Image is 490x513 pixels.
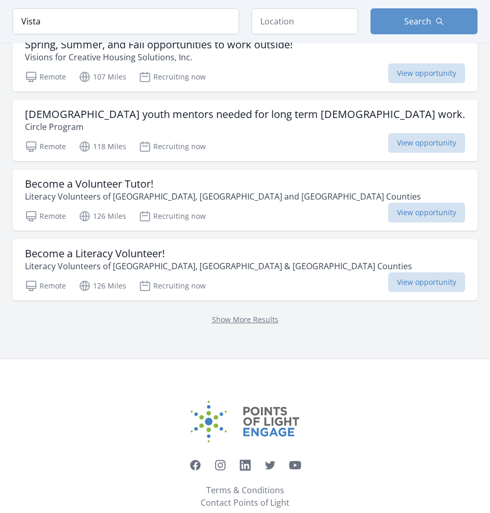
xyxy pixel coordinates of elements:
input: Keyword [12,8,239,34]
h3: Become a Volunteer Tutor! [25,178,421,190]
p: Recruiting now [139,280,206,292]
p: Remote [25,280,66,292]
p: Recruiting now [139,71,206,83]
a: Terms & Conditions [206,484,284,496]
a: Spring, Summer, and Fall opportunities to work outside! Visions for Creative Housing Solutions, I... [12,30,478,91]
h3: Spring, Summer, and Fall opportunities to work outside! [25,38,293,51]
p: Literacy Volunteers of [GEOGRAPHIC_DATA], [GEOGRAPHIC_DATA] and [GEOGRAPHIC_DATA] Counties [25,190,421,203]
h3: [DEMOGRAPHIC_DATA] youth mentors needed for long term [DEMOGRAPHIC_DATA] work. [25,108,465,121]
p: Visions for Creative Housing Solutions, Inc. [25,51,293,63]
a: Become a Volunteer Tutor! Literacy Volunteers of [GEOGRAPHIC_DATA], [GEOGRAPHIC_DATA] and [GEOGRA... [12,169,478,231]
p: Remote [25,210,66,222]
span: View opportunity [388,203,465,222]
span: View opportunity [388,133,465,153]
h3: Become a Literacy Volunteer! [25,247,412,260]
p: Remote [25,140,66,153]
p: 107 Miles [78,71,126,83]
a: Contact Points of Light [201,496,289,509]
a: Become a Literacy Volunteer! Literacy Volunteers of [GEOGRAPHIC_DATA], [GEOGRAPHIC_DATA] & [GEOGR... [12,239,478,300]
img: Points of Light Engage [191,401,300,442]
p: 126 Miles [78,280,126,292]
span: View opportunity [388,272,465,292]
p: 118 Miles [78,140,126,153]
p: Circle Program [25,121,465,133]
p: 126 Miles [78,210,126,222]
a: Show More Results [212,314,279,324]
button: Search [370,8,478,34]
span: View opportunity [388,63,465,83]
p: Literacy Volunteers of [GEOGRAPHIC_DATA], [GEOGRAPHIC_DATA] & [GEOGRAPHIC_DATA] Counties [25,260,412,272]
p: Recruiting now [139,210,206,222]
a: [DEMOGRAPHIC_DATA] youth mentors needed for long term [DEMOGRAPHIC_DATA] work. Circle Program Rem... [12,100,478,161]
p: Recruiting now [139,140,206,153]
span: Search [404,15,431,28]
p: Remote [25,71,66,83]
input: Location [251,8,359,34]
